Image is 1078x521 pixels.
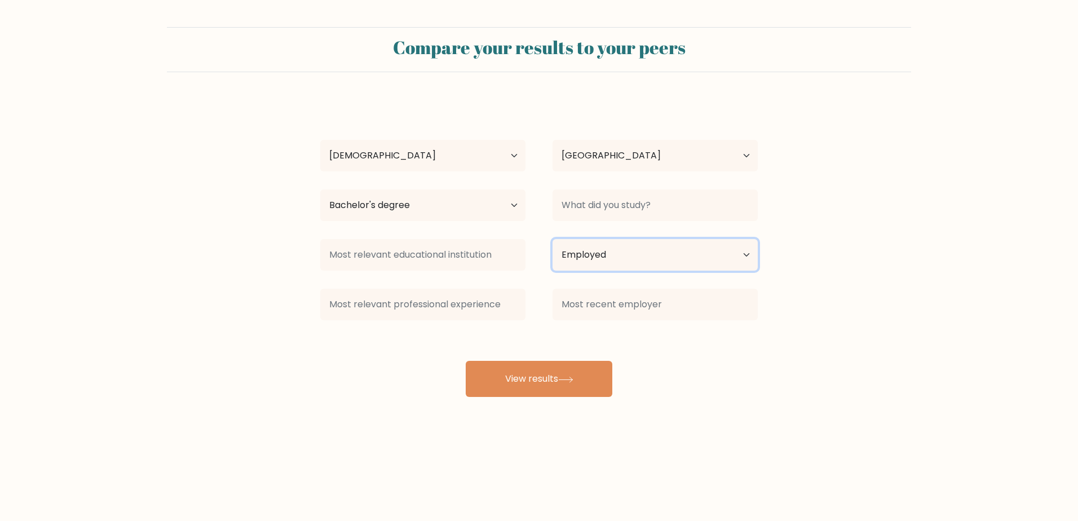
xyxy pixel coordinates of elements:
[320,239,525,271] input: Most relevant educational institution
[553,189,758,221] input: What did you study?
[553,289,758,320] input: Most recent employer
[174,37,904,58] h2: Compare your results to your peers
[466,361,612,397] button: View results
[320,289,525,320] input: Most relevant professional experience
